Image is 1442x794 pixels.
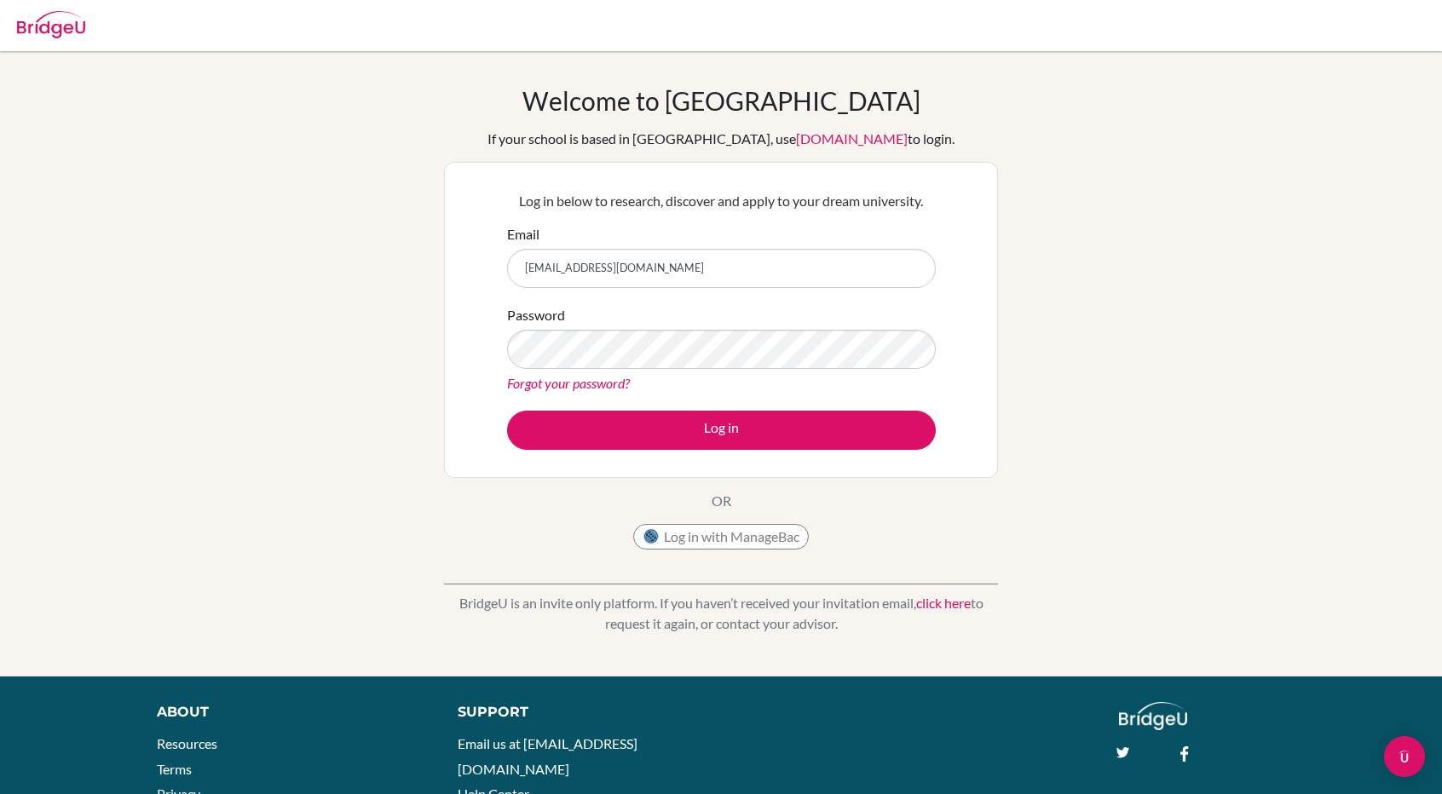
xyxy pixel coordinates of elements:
label: Password [507,305,565,325]
a: Terms [157,761,192,777]
img: logo_white@2x-f4f0deed5e89b7ecb1c2cc34c3e3d731f90f0f143d5ea2071677605dd97b5244.png [1119,702,1188,730]
a: Resources [157,735,217,751]
button: Log in [507,411,936,450]
a: Email us at [EMAIL_ADDRESS][DOMAIN_NAME] [458,735,637,777]
a: Forgot your password? [507,375,630,391]
div: Open Intercom Messenger [1384,736,1425,777]
p: Log in below to research, discover and apply to your dream university. [507,191,936,211]
img: Bridge-U [17,11,85,38]
a: [DOMAIN_NAME] [796,130,908,147]
div: About [157,702,420,722]
div: If your school is based in [GEOGRAPHIC_DATA], use to login. [487,129,955,149]
div: Support [458,702,702,722]
h1: Welcome to [GEOGRAPHIC_DATA] [522,85,920,116]
label: Email [507,224,539,245]
p: OR [712,491,731,511]
a: click here [916,595,971,611]
button: Log in with ManageBac [633,524,809,549]
p: BridgeU is an invite only platform. If you haven’t received your invitation email, to request it ... [444,593,998,634]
